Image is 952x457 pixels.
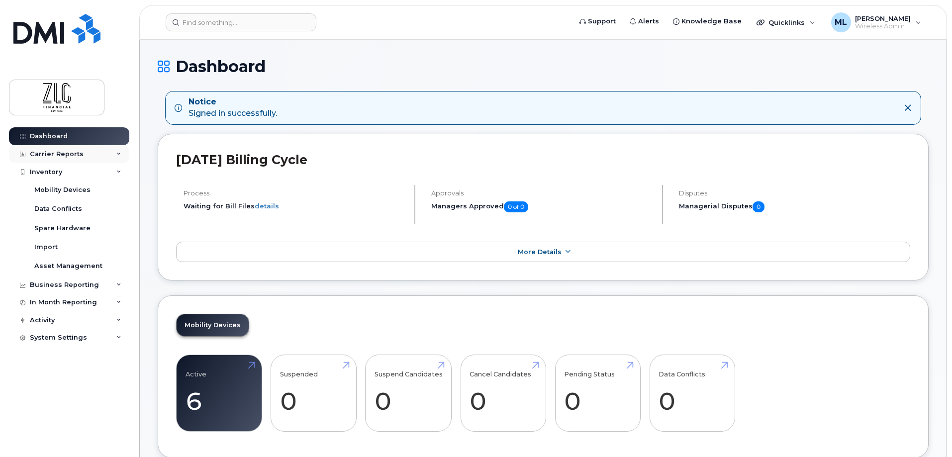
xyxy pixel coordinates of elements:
[184,201,406,211] li: Waiting for Bill Files
[184,189,406,197] h4: Process
[470,361,537,426] a: Cancel Candidates 0
[659,361,726,426] a: Data Conflicts 0
[177,314,249,336] a: Mobility Devices
[504,201,528,212] span: 0 of 0
[679,189,910,197] h4: Disputes
[431,189,654,197] h4: Approvals
[158,58,929,75] h1: Dashboard
[176,152,910,167] h2: [DATE] Billing Cycle
[518,248,562,256] span: More Details
[753,201,764,212] span: 0
[564,361,631,426] a: Pending Status 0
[280,361,347,426] a: Suspended 0
[186,361,253,426] a: Active 6
[375,361,443,426] a: Suspend Candidates 0
[189,96,277,119] div: Signed in successfully.
[431,201,654,212] h5: Managers Approved
[189,96,277,108] strong: Notice
[679,201,910,212] h5: Managerial Disputes
[255,202,279,210] a: details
